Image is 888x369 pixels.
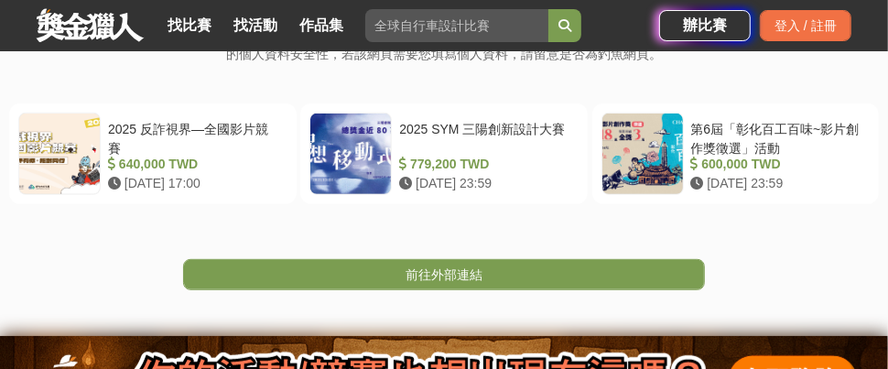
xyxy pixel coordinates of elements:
[108,120,280,155] div: 2025 反詐視界—全國影片競賽
[406,267,482,282] span: 前往外部連結
[292,13,351,38] a: 作品集
[659,10,751,41] a: 辦比賽
[9,103,297,204] a: 2025 反詐視界—全國影片競賽 640,000 TWD [DATE] 17:00
[160,13,219,38] a: 找比賽
[399,120,571,155] div: 2025 SYM 三陽創新設計大賽
[108,174,280,193] div: [DATE] 17:00
[691,120,863,155] div: 第6屆「彰化百工百味~影片創作獎徵選」活動
[691,174,863,193] div: [DATE] 23:59
[183,259,705,290] a: 前往外部連結
[226,13,285,38] a: 找活動
[181,24,708,83] p: 提醒您，您即將連結至獎金獵人以外的網頁。此網頁可能隱藏木馬病毒程式；同時，為確保您的個人資料安全性，若該網頁需要您填寫個人資料，請留意是否為釣魚網頁。
[399,174,571,193] div: [DATE] 23:59
[691,155,863,174] div: 600,000 TWD
[760,10,851,41] div: 登入 / 註冊
[592,103,880,204] a: 第6屆「彰化百工百味~影片創作獎徵選」活動 600,000 TWD [DATE] 23:59
[365,9,548,42] input: 全球自行車設計比賽
[300,103,588,204] a: 2025 SYM 三陽創新設計大賽 779,200 TWD [DATE] 23:59
[399,155,571,174] div: 779,200 TWD
[108,155,280,174] div: 640,000 TWD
